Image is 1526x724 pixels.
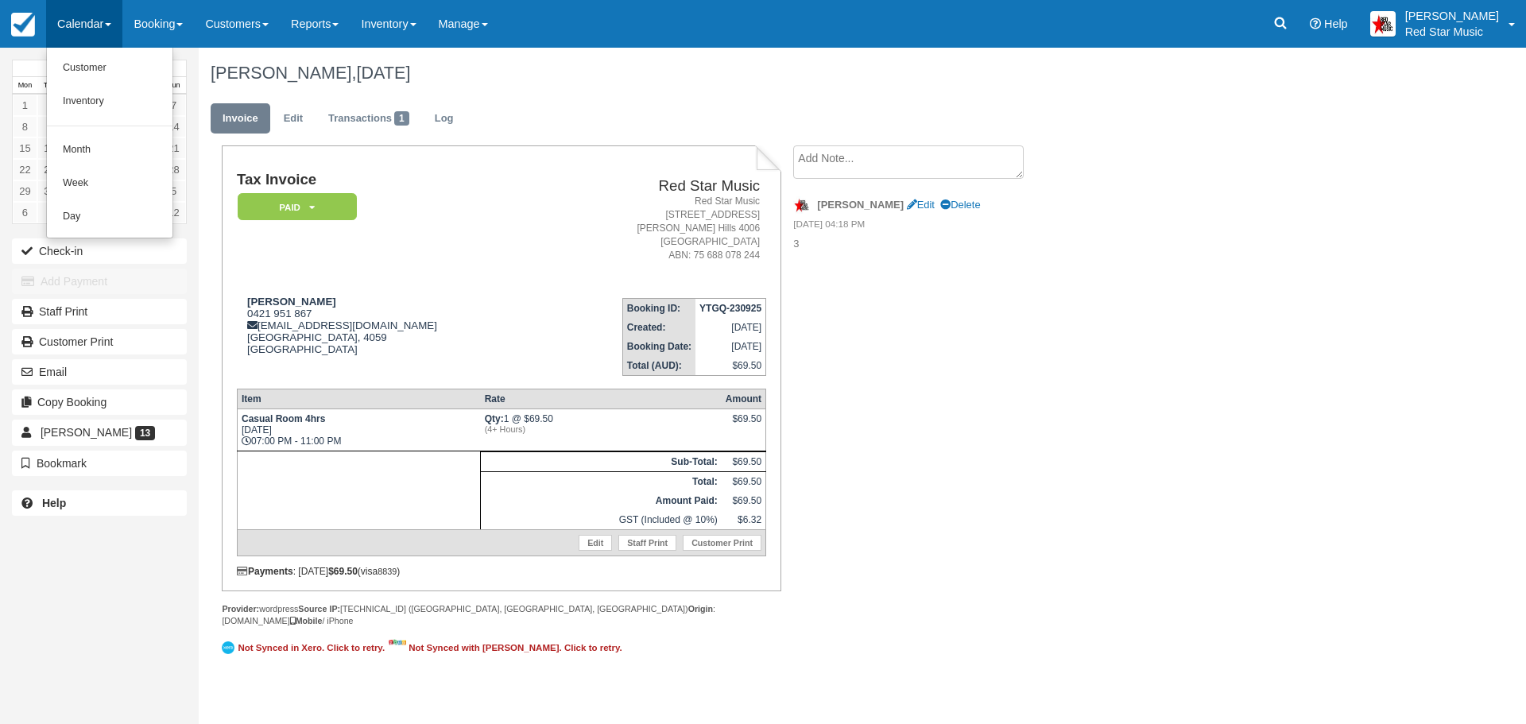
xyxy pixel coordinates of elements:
a: Not Synced in Xero. Click to retry. [222,639,389,656]
td: $69.50 [695,356,766,376]
strong: [PERSON_NAME] [247,296,336,308]
button: Email [12,359,187,385]
a: 5 [161,180,186,202]
strong: YTGQ-230925 [699,303,761,314]
th: Booking Date: [622,337,695,356]
div: 0421 951 867 [EMAIL_ADDRESS][DOMAIN_NAME] [GEOGRAPHIC_DATA], 4059 [GEOGRAPHIC_DATA] [237,296,544,375]
i: Help [1310,18,1321,29]
a: Staff Print [12,299,187,324]
td: [DATE] [695,318,766,337]
a: Transactions1 [316,103,421,134]
a: 7 [161,95,186,116]
ul: Calendar [46,48,173,238]
a: Week [47,167,172,200]
th: Tue [37,77,62,95]
p: Red Star Music [1405,24,1499,40]
td: $69.50 [722,451,766,471]
p: [PERSON_NAME] [1405,8,1499,24]
a: Invoice [211,103,270,134]
a: 1 [13,95,37,116]
img: A2 [1370,11,1396,37]
td: [DATE] 07:00 PM - 11:00 PM [237,408,480,451]
a: Delete [940,199,980,211]
em: [DATE] 04:18 PM [793,218,1061,235]
a: Not Synced with [PERSON_NAME]. Click to retry. [389,639,626,656]
a: 7 [37,202,62,223]
a: 14 [161,116,186,137]
a: 30 [37,180,62,202]
th: Sub-Total: [481,451,722,471]
div: $69.50 [726,413,761,437]
a: 6 [13,202,37,223]
th: Amount [722,389,766,408]
a: Edit [907,199,935,211]
a: Log [423,103,466,134]
h1: [PERSON_NAME], [211,64,1331,83]
strong: Qty [485,413,504,424]
span: [PERSON_NAME] [41,426,132,439]
a: Edit [272,103,315,134]
th: Amount Paid: [481,491,722,510]
td: $69.50 [722,471,766,491]
h1: Tax Invoice [237,172,544,188]
a: 16 [37,137,62,159]
strong: Source IP: [298,604,340,614]
td: $6.32 [722,510,766,530]
span: Help [1324,17,1348,30]
td: [DATE] [695,337,766,356]
th: Total (AUD): [622,356,695,376]
a: 28 [161,159,186,180]
h2: Red Star Music [551,178,760,195]
button: Check-in [12,238,187,264]
div: wordpress [TECHNICAL_ID] ([GEOGRAPHIC_DATA], [GEOGRAPHIC_DATA], [GEOGRAPHIC_DATA]) : [DOMAIN_NAME... [222,603,780,627]
a: Inventory [47,85,172,118]
address: Red Star Music [STREET_ADDRESS] [PERSON_NAME] Hills 4006 [GEOGRAPHIC_DATA] ABN: 75 688 078 244 [551,195,760,263]
td: $69.50 [722,491,766,510]
a: Edit [579,535,612,551]
a: Paid [237,192,351,222]
a: Customer Print [683,535,761,551]
td: 1 @ $69.50 [481,408,722,451]
span: 1 [394,111,409,126]
img: checkfront-main-nav-mini-logo.png [11,13,35,37]
th: Rate [481,389,722,408]
a: 15 [13,137,37,159]
a: 2 [37,95,62,116]
a: Day [47,200,172,234]
a: [PERSON_NAME] 13 [12,420,187,445]
a: Customer Print [12,329,187,354]
th: Total: [481,471,722,491]
a: 29 [13,180,37,202]
a: 12 [161,202,186,223]
strong: Casual Room 4hrs [242,413,325,424]
em: (4+ Hours) [485,424,718,434]
th: Item [237,389,480,408]
strong: $69.50 [328,566,358,577]
a: 23 [37,159,62,180]
a: Month [47,134,172,167]
p: 3 [793,237,1061,252]
a: 9 [37,116,62,137]
th: Mon [13,77,37,95]
th: Sun [161,77,186,95]
span: 13 [135,426,155,440]
b: Help [42,497,66,509]
th: Created: [622,318,695,337]
em: Paid [238,193,357,221]
button: Bookmark [12,451,187,476]
div: : [DATE] (visa ) [237,566,766,577]
a: 21 [161,137,186,159]
a: 22 [13,159,37,180]
strong: Mobile [290,616,323,625]
th: Booking ID: [622,298,695,318]
button: Add Payment [12,269,187,294]
span: [DATE] [356,63,410,83]
strong: Provider: [222,604,259,614]
a: 8 [13,116,37,137]
a: Customer [47,52,172,85]
button: Copy Booking [12,389,187,415]
strong: [PERSON_NAME] [817,199,904,211]
strong: Origin [688,604,713,614]
td: GST (Included @ 10%) [481,510,722,530]
strong: Payments [237,566,293,577]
